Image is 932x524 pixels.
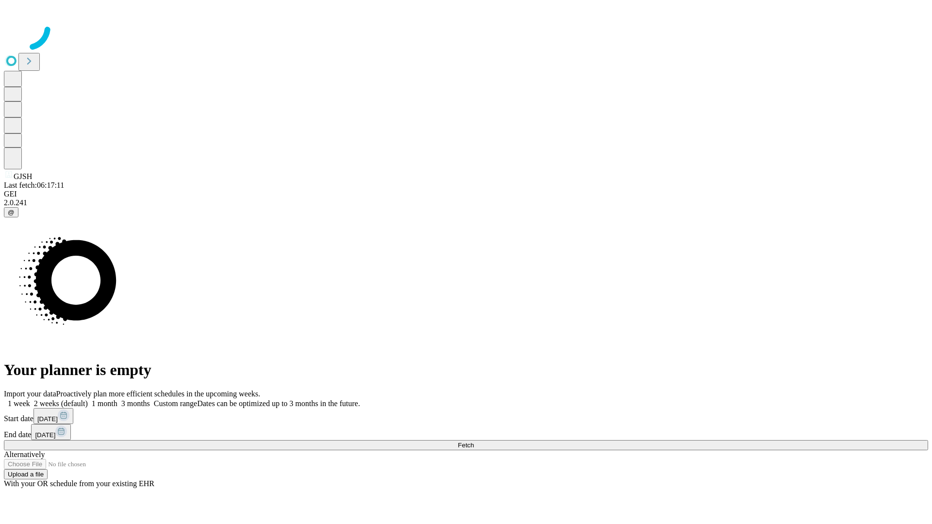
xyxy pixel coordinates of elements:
[33,408,73,424] button: [DATE]
[92,399,117,408] span: 1 month
[154,399,197,408] span: Custom range
[4,198,928,207] div: 2.0.241
[8,399,30,408] span: 1 week
[56,390,260,398] span: Proactively plan more efficient schedules in the upcoming weeks.
[4,469,48,479] button: Upload a file
[34,399,88,408] span: 2 weeks (default)
[4,361,928,379] h1: Your planner is empty
[4,207,18,217] button: @
[4,190,928,198] div: GEI
[8,209,15,216] span: @
[4,408,928,424] div: Start date
[4,390,56,398] span: Import your data
[4,181,64,189] span: Last fetch: 06:17:11
[4,424,928,440] div: End date
[197,399,360,408] span: Dates can be optimized up to 3 months in the future.
[35,431,55,439] span: [DATE]
[14,172,32,180] span: GJSH
[458,442,474,449] span: Fetch
[4,479,154,488] span: With your OR schedule from your existing EHR
[121,399,150,408] span: 3 months
[4,450,45,458] span: Alternatively
[31,424,71,440] button: [DATE]
[37,415,58,423] span: [DATE]
[4,440,928,450] button: Fetch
